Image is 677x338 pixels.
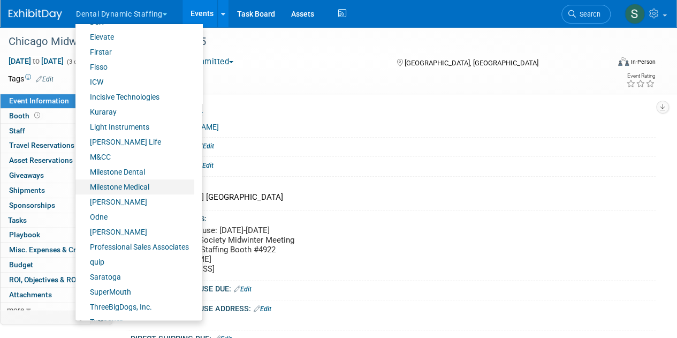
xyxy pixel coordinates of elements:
a: Misc. Expenses & Credits [1,243,112,257]
a: Odne [75,209,194,224]
span: Sponsorships [9,201,55,209]
a: Staff [1,124,112,138]
span: Asset Reservations [9,156,83,164]
span: to [31,57,41,65]
span: Search [576,10,600,18]
a: Fisso [75,59,194,74]
a: Professional Sales Associates [75,239,194,254]
a: Budget [1,258,112,272]
a: Edit [36,76,54,83]
span: ROI, Objectives & ROO [9,275,81,284]
a: Kuraray [75,104,194,119]
span: [GEOGRAPHIC_DATA], [GEOGRAPHIC_DATA] [404,59,538,67]
span: Misc. Expenses & Credits [9,245,93,254]
div: [PERSON_NAME] [GEOGRAPHIC_DATA] [139,189,648,206]
a: more [1,303,112,317]
a: quip [75,254,194,269]
a: Milestone Medical [75,179,194,194]
a: Playbook [1,228,112,242]
a: Edit [254,305,271,313]
a: Travel Reservations [1,138,112,153]
a: Edit [234,286,252,293]
a: Tasks [1,213,112,228]
a: Light Instruments [75,119,194,134]
pre: Advance Warehouse: [DATE]-[DATE] Chicago Dental Society Midwinter Meeting Dental Dynamic Staffing... [142,226,338,274]
div: In-Person [630,58,656,66]
div: Event Venue Name: [131,177,656,190]
a: Search [561,5,611,24]
span: Booth not reserved yet [32,111,42,119]
a: Elevate [75,29,194,44]
a: Event Information [1,94,112,108]
a: [PERSON_NAME] Life [75,134,194,149]
a: Sponsorships [1,198,112,213]
span: Budget [9,260,33,269]
a: Milestone Dental [75,164,194,179]
div: Event Website: [131,106,656,119]
a: M&CC [75,149,194,164]
button: Committed [174,56,238,67]
td: Personalize Event Tab Strip [72,310,90,324]
div: Chicago Midwinter Meeting - 53149-2025 [5,32,600,51]
a: Attachments [1,288,112,302]
a: [PERSON_NAME] [75,224,194,239]
span: Staff [9,126,25,135]
span: Giveaways [9,171,44,179]
span: Event Information [9,96,69,105]
div: ADVANCE WAREHOUSE DUE: [131,281,656,295]
span: (3 days) [66,58,88,65]
a: Saratoga [75,269,194,284]
span: more [7,305,24,314]
a: Giveaways [1,168,112,183]
a: Edit [196,142,214,150]
td: Tags [8,73,54,84]
a: ROI, Objectives & ROO [1,273,112,287]
div: ADVANCE WAREHOUSE ADDRESS: [131,301,656,314]
span: Playbook [9,230,40,239]
a: Incisive Technologies [75,89,194,104]
span: [DATE] [DATE] [8,56,64,66]
a: Firstar [75,44,194,59]
a: ICW [75,74,194,89]
a: Edit [196,162,214,169]
div: Event Rating [626,73,655,79]
span: Attachments [9,290,52,299]
span: Travel Reservations [9,141,74,149]
span: Booth [9,111,42,120]
span: Shipments [9,186,45,194]
a: SuperMouth [75,284,194,299]
div: Event Venue Address: [131,211,656,224]
img: ExhibitDay [9,9,62,20]
span: Tasks [8,216,27,224]
a: Tuttnauer [75,314,194,329]
div: Event Format [561,56,656,72]
a: ThreeBigDogs, Inc. [75,299,194,314]
a: Shipments [1,183,112,198]
a: Asset Reservations9 [1,153,112,168]
img: Format-Inperson.png [618,57,629,66]
img: Sam Murphy [625,4,645,24]
a: Booth [1,109,112,123]
div: Exhibitor Website: [131,138,656,152]
div: Show Forms Due:: [131,157,656,171]
a: [PERSON_NAME] [75,194,194,209]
